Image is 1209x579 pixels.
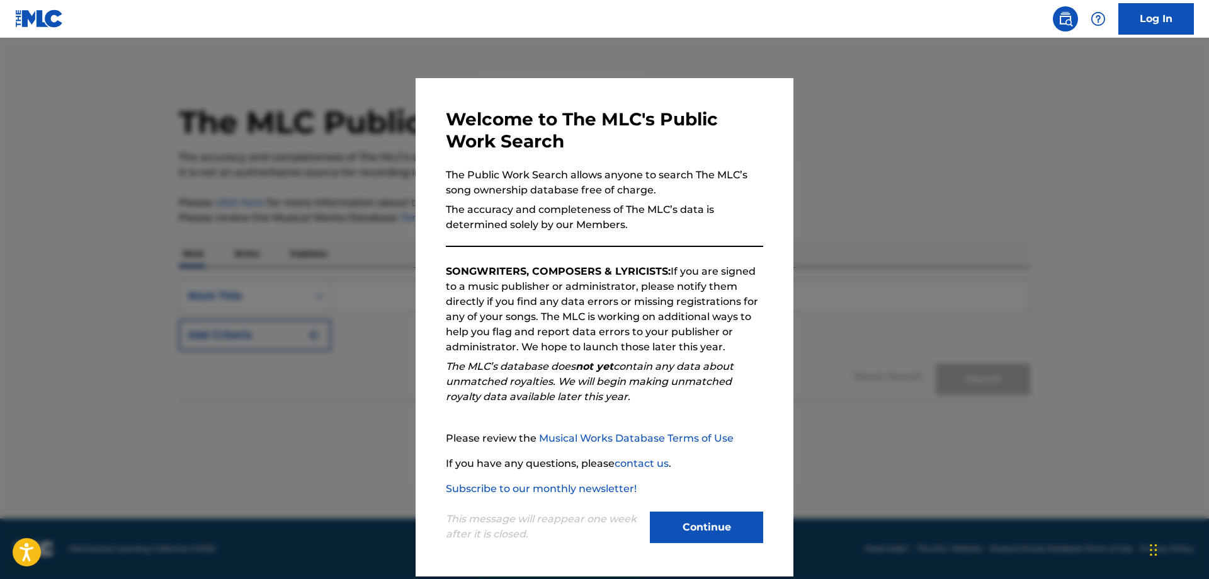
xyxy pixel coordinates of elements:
[576,360,613,372] strong: not yet
[650,512,763,543] button: Continue
[446,360,734,403] em: The MLC’s database does contain any data about unmatched royalties. We will begin making unmatche...
[446,483,637,495] a: Subscribe to our monthly newsletter!
[539,432,734,444] a: Musical Works Database Terms of Use
[446,265,671,277] strong: SONGWRITERS, COMPOSERS & LYRICISTS:
[446,108,763,152] h3: Welcome to The MLC's Public Work Search
[446,431,763,446] p: Please review the
[1150,531,1157,569] div: Drag
[15,9,64,28] img: MLC Logo
[446,168,763,198] p: The Public Work Search allows anyone to search The MLC’s song ownership database free of charge.
[446,456,763,471] p: If you have any questions, please .
[1086,6,1111,32] div: Help
[615,457,669,469] a: contact us
[1053,6,1078,32] a: Public Search
[1091,11,1106,26] img: help
[446,202,763,232] p: The accuracy and completeness of The MLC’s data is determined solely by our Members.
[446,512,642,542] p: This message will reappear one week after it is closed.
[1118,3,1194,35] a: Log In
[446,264,763,355] p: If you are signed to a music publisher or administrator, please notify them directly if you find ...
[1146,519,1209,579] iframe: Chat Widget
[1058,11,1073,26] img: search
